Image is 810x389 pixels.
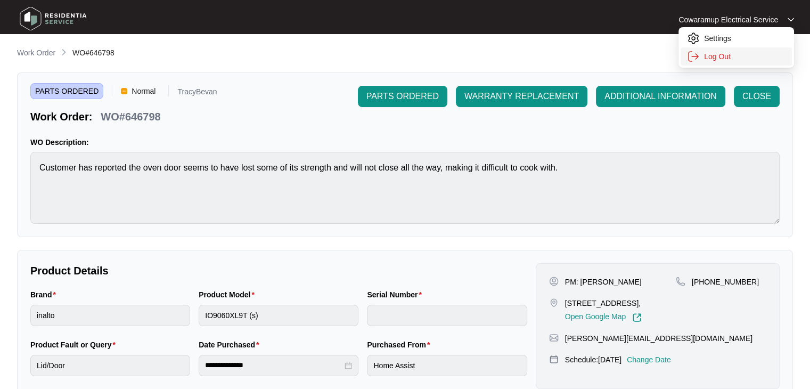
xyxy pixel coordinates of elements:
input: Brand [30,305,190,326]
label: Product Fault or Query [30,339,120,350]
input: Date Purchased [205,360,342,371]
img: map-pin [549,354,559,364]
p: Work Order: [30,109,92,124]
p: Settings [704,33,786,44]
p: Work Order [17,47,55,58]
img: residentia service logo [16,3,91,35]
label: Product Model [199,289,259,300]
p: [PERSON_NAME][EMAIL_ADDRESS][DOMAIN_NAME] [565,333,752,344]
p: TracyBevan [177,88,217,99]
input: Product Fault or Query [30,355,190,376]
span: WARRANTY REPLACEMENT [464,90,579,103]
p: PM: [PERSON_NAME] [565,277,642,287]
button: CLOSE [734,86,780,107]
p: Change Date [627,354,671,365]
img: map-pin [549,298,559,307]
input: Serial Number [367,305,527,326]
img: Link-External [632,313,642,322]
img: user-pin [549,277,559,286]
p: [PHONE_NUMBER] [692,277,759,287]
img: map-pin [676,277,685,286]
a: Open Google Map [565,313,642,322]
button: WARRANTY REPLACEMENT [456,86,587,107]
img: settings icon [687,32,700,45]
span: Normal [127,83,160,99]
span: CLOSE [742,90,771,103]
img: chevron-right [60,48,68,56]
label: Serial Number [367,289,426,300]
textarea: Customer has reported the oven door seems to have lost some of its strength and will not close al... [30,152,780,224]
label: Date Purchased [199,339,263,350]
label: Brand [30,289,60,300]
img: dropdown arrow [788,17,794,22]
span: WO#646798 [72,48,114,57]
button: PARTS ORDERED [358,86,447,107]
p: Cowaramup Electrical Service [678,14,778,25]
p: Schedule: [DATE] [565,354,621,365]
img: settings icon [687,50,700,63]
img: Vercel Logo [121,88,127,94]
span: ADDITIONAL INFORMATION [604,90,717,103]
span: PARTS ORDERED [30,83,103,99]
p: [STREET_ADDRESS], [565,298,642,309]
p: WO Description: [30,137,780,148]
p: WO#646798 [101,109,160,124]
button: ADDITIONAL INFORMATION [596,86,725,107]
p: Log Out [704,51,786,62]
input: Product Model [199,305,358,326]
label: Purchased From [367,339,434,350]
span: PARTS ORDERED [366,90,439,103]
img: map-pin [549,333,559,343]
p: Product Details [30,263,527,278]
a: Work Order [15,47,58,59]
input: Purchased From [367,355,527,376]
